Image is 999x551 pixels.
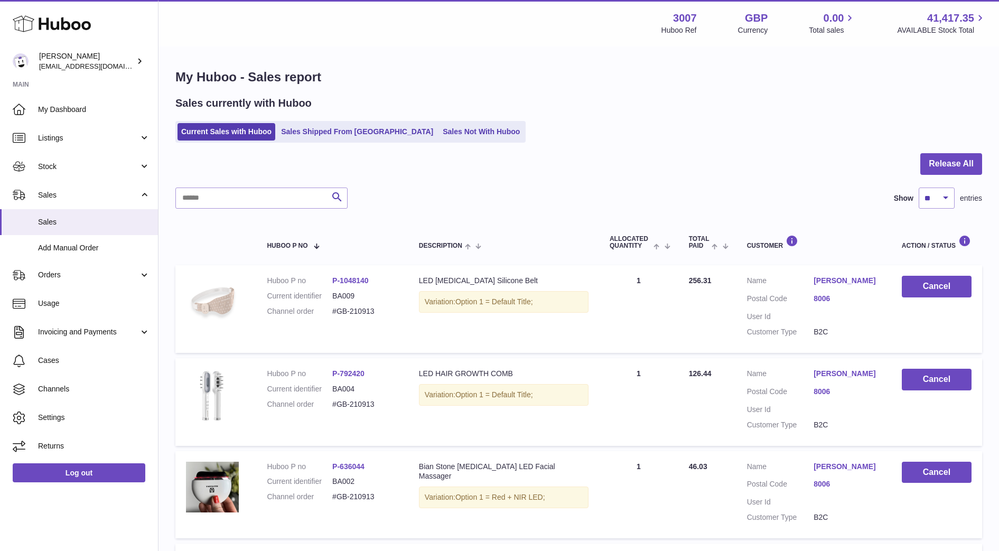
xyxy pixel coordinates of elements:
strong: GBP [745,11,768,25]
dt: Postal Code [747,387,814,399]
img: 30071708964935.jpg [186,462,239,513]
dt: Postal Code [747,294,814,306]
span: AVAILABLE Stock Total [897,25,986,35]
div: Customer [747,235,881,249]
span: Settings [38,413,150,423]
a: Sales Shipped From [GEOGRAPHIC_DATA] [277,123,437,141]
img: bevmay@maysama.com [13,53,29,69]
span: 126.44 [689,369,712,378]
span: ALLOCATED Quantity [610,236,651,249]
dd: B2C [814,512,881,522]
dt: Name [747,276,814,288]
button: Cancel [902,369,972,390]
a: P-1048140 [332,276,369,285]
span: [EMAIL_ADDRESS][DOMAIN_NAME] [39,62,155,70]
span: Sales [38,190,139,200]
a: P-792420 [332,369,365,378]
div: LED [MEDICAL_DATA] Silicone Belt [419,276,589,286]
dt: Current identifier [267,291,332,301]
dd: #GB-210913 [332,306,398,316]
dd: #GB-210913 [332,399,398,409]
span: Cases [38,356,150,366]
dt: Huboo P no [267,462,332,472]
dd: BA009 [332,291,398,301]
button: Release All [920,153,982,175]
button: Cancel [902,276,972,297]
dt: Customer Type [747,327,814,337]
dt: Channel order [267,306,332,316]
span: Option 1 = Default Title; [455,390,533,399]
dt: Customer Type [747,512,814,522]
dd: #GB-210913 [332,492,398,502]
dt: Current identifier [267,384,332,394]
a: 8006 [814,479,881,489]
a: 8006 [814,387,881,397]
a: Log out [13,463,145,482]
td: 1 [599,358,678,446]
span: 46.03 [689,462,707,471]
span: 0.00 [824,11,844,25]
a: [PERSON_NAME] [814,276,881,286]
img: 1_7eebc464-ea89-4c0e-81f0-deee531f330f.png [186,276,239,329]
div: Variation: [419,291,589,313]
div: Huboo Ref [661,25,697,35]
div: Bian Stone [MEDICAL_DATA] LED Facial Massager [419,462,589,482]
span: entries [960,193,982,203]
dd: B2C [814,327,881,337]
button: Cancel [902,462,972,483]
a: Current Sales with Huboo [178,123,275,141]
dt: User Id [747,497,814,507]
dt: User Id [747,405,814,415]
dt: User Id [747,312,814,322]
span: Description [419,242,462,249]
dt: Huboo P no [267,276,332,286]
dt: Customer Type [747,420,814,430]
a: P-636044 [332,462,365,471]
span: Orders [38,270,139,280]
span: Total paid [689,236,709,249]
a: [PERSON_NAME] [814,462,881,472]
span: Option 1 = Default Title; [455,297,533,306]
span: Listings [38,133,139,143]
td: 1 [599,265,678,353]
dt: Name [747,462,814,474]
span: Add Manual Order [38,243,150,253]
a: 0.00 Total sales [809,11,856,35]
strong: 3007 [673,11,697,25]
span: Channels [38,384,150,394]
dt: Name [747,369,814,381]
span: 41,417.35 [927,11,974,25]
div: Variation: [419,487,589,508]
a: 41,417.35 AVAILABLE Stock Total [897,11,986,35]
span: Total sales [809,25,856,35]
dt: Channel order [267,492,332,502]
dd: B2C [814,420,881,430]
dd: BA004 [332,384,398,394]
dt: Postal Code [747,479,814,492]
a: [PERSON_NAME] [814,369,881,379]
h2: Sales currently with Huboo [175,96,312,110]
dd: BA002 [332,477,398,487]
h1: My Huboo - Sales report [175,69,982,86]
span: Usage [38,298,150,309]
span: Option 1 = Red + NIR LED; [455,493,545,501]
span: My Dashboard [38,105,150,115]
div: [PERSON_NAME] [39,51,134,71]
span: Invoicing and Payments [38,327,139,337]
label: Show [894,193,913,203]
dt: Current identifier [267,477,332,487]
div: Variation: [419,384,589,406]
span: Sales [38,217,150,227]
div: Action / Status [902,235,972,249]
dt: Huboo P no [267,369,332,379]
td: 1 [599,451,678,539]
a: 8006 [814,294,881,304]
span: Huboo P no [267,242,307,249]
dt: Channel order [267,399,332,409]
img: 30071687430506.png [186,369,239,422]
span: Stock [38,162,139,172]
div: LED HAIR GROWTH COMB [419,369,589,379]
span: Returns [38,441,150,451]
span: 256.31 [689,276,712,285]
div: Currency [738,25,768,35]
